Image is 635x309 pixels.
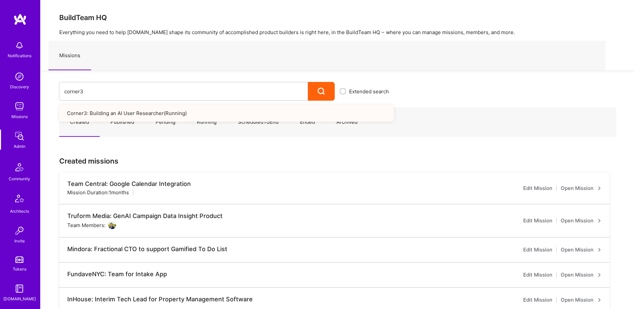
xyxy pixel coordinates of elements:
div: Mindora: Fractional CTO to support Gamified To Do List [67,245,227,253]
a: Published [100,108,145,137]
img: admin teamwork [13,129,26,143]
img: tokens [15,256,23,263]
img: guide book [13,282,26,295]
a: ScheduledToEnd [227,108,289,137]
div: Admin [14,143,25,150]
img: Architects [11,192,27,208]
i: icon ArrowRight [598,248,602,252]
a: Edit Mission [523,246,552,254]
div: FundaveNYC: Team for Intake App [67,271,167,278]
i: icon ArrowRight [598,219,602,223]
span: Extended search [349,88,389,95]
i: icon ArrowRight [598,273,602,277]
a: Edit Mission [523,271,552,279]
a: Running [186,108,227,137]
a: Open Mission [561,184,602,192]
img: discovery [13,70,26,83]
a: Created [59,108,100,137]
div: Team Members: [67,221,116,229]
a: Edit Mission [523,217,552,225]
input: What type of mission are you looking for? [64,83,303,100]
h3: Created missions [59,157,616,165]
a: Open Mission [561,296,602,304]
p: Everything you need to help [DOMAIN_NAME] shape its community of accomplished product builders is... [59,29,616,36]
img: Community [11,159,27,175]
div: Community [9,175,30,182]
a: Edit Mission [523,296,552,304]
a: Missions [49,41,91,70]
a: Ended [289,108,326,137]
div: Discovery [10,83,29,90]
img: User Avatar [108,221,116,229]
a: Archived [326,108,368,137]
div: InHouse: Interim Tech Lead for Property Management Software [67,296,253,303]
img: bell [13,39,26,52]
img: logo [13,13,27,25]
div: Mission Duration: 1 months [67,189,129,196]
a: Edit Mission [523,184,552,192]
div: [DOMAIN_NAME] [3,295,36,302]
div: Missions [11,113,28,120]
i: icon Search [318,88,325,95]
div: Team Central: Google Calendar Integration [67,180,191,188]
div: Tokens [13,266,26,273]
img: teamwork [13,100,26,113]
img: Invite [13,224,26,237]
a: Open Mission [561,217,602,225]
a: Pending [145,108,186,137]
a: Open Mission [561,271,602,279]
div: Invite [14,237,25,244]
h3: BuildTeam HQ [59,13,616,22]
div: Truform Media: GenAI Campaign Data Insight Product [67,212,223,220]
a: Open Mission [561,246,602,254]
a: Corner3: Building an AI User Researcher(Running) [59,105,394,122]
div: Architects [10,208,29,215]
div: Notifications [8,52,31,59]
i: icon ArrowRight [598,298,602,302]
i: icon ArrowRight [598,186,602,190]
